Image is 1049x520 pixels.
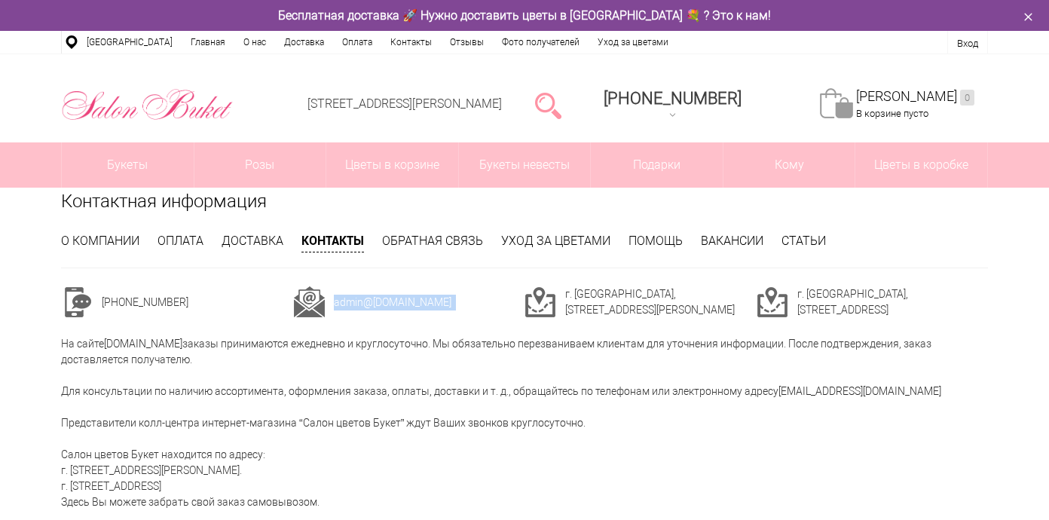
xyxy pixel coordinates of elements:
a: Оплата [333,31,381,54]
a: О нас [234,31,275,54]
a: Оплата [158,234,203,248]
img: cont2.png [293,286,325,318]
td: г. [GEOGRAPHIC_DATA], [STREET_ADDRESS][PERSON_NAME] [565,286,757,318]
div: [PHONE_NUMBER] [604,89,742,108]
a: [EMAIL_ADDRESS][DOMAIN_NAME] [778,385,941,397]
a: Обратная связь [382,234,483,248]
a: @[DOMAIN_NAME] [363,296,451,308]
img: Цветы Нижний Новгород [61,85,234,124]
a: Вакансии [701,234,763,248]
a: Отзывы [441,31,493,54]
a: Букеты [62,142,194,188]
a: [PHONE_NUMBER] [595,84,751,127]
span: Кому [723,142,855,188]
a: [GEOGRAPHIC_DATA] [78,31,182,54]
a: Цветы в корзине [326,142,458,188]
a: [STREET_ADDRESS][PERSON_NAME] [307,96,502,111]
a: Контакты [381,31,441,54]
td: [PHONE_NUMBER] [102,286,293,318]
a: [DOMAIN_NAME] [104,338,182,350]
a: Вход [957,38,978,49]
a: Доставка [275,31,333,54]
a: Уход за цветами [589,31,677,54]
a: Розы [194,142,326,188]
a: Контакты [301,232,364,252]
a: О компании [61,234,139,248]
ins: 0 [960,90,974,106]
a: Цветы в коробке [855,142,987,188]
a: Букеты невесты [459,142,591,188]
a: Уход за цветами [501,234,610,248]
a: Подарки [591,142,723,188]
img: cont3.png [524,286,556,318]
div: Бесплатная доставка 🚀 Нужно доставить цветы в [GEOGRAPHIC_DATA] 💐 ? Это к нам! [50,8,999,23]
img: cont1.png [61,286,93,318]
a: [PERSON_NAME] [856,88,974,106]
a: Помощь [628,234,683,248]
h1: Контактная информация [61,188,988,215]
a: Статьи [781,234,826,248]
a: admin [334,296,363,308]
td: г. [GEOGRAPHIC_DATA], [STREET_ADDRESS] [797,286,989,318]
img: cont3.png [757,286,788,318]
a: Фото получателей [493,31,589,54]
a: Доставка [222,234,283,248]
a: Главная [182,31,234,54]
span: В корзине пусто [856,108,928,119]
